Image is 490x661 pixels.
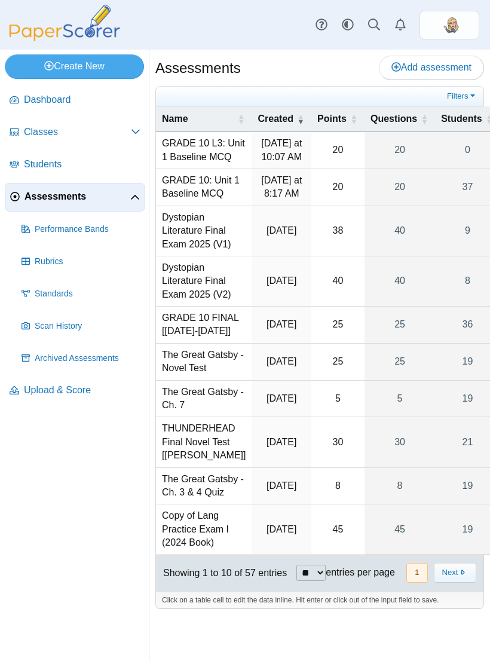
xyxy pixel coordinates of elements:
span: Scan History [35,320,140,332]
td: Copy of Lang Practice Exam I (2024 Book) [156,504,252,555]
span: Created : Activate to remove sorting [297,106,304,131]
span: Points [317,114,347,124]
span: Upload & Score [24,384,140,397]
a: Assessments [5,183,145,212]
a: Students [5,151,145,179]
td: GRADE 10 FINAL [[DATE]-[DATE]] [156,307,252,344]
time: May 27, 2025 at 12:51 PM [267,393,296,403]
span: Questions : Activate to sort [421,106,428,131]
a: 45 [365,504,435,554]
td: Dystopian Literature Final Exam 2025 (V2) [156,256,252,307]
td: 8 [311,468,365,505]
a: 30 [365,417,435,467]
span: Points : Activate to sort [350,106,357,131]
td: 20 [311,132,365,169]
a: 20 [365,169,435,206]
a: 20 [365,132,435,169]
a: Standards [17,280,145,308]
span: Questions [370,114,417,124]
a: Dashboard [5,86,145,115]
td: GRADE 10: Unit 1 Baseline MCQ [156,169,252,206]
a: 25 [365,344,435,380]
a: 5 [365,381,435,417]
span: Emily Wasley [440,16,459,35]
td: 25 [311,307,365,344]
a: 25 [365,307,435,343]
span: Students [24,158,140,171]
a: 40 [365,206,435,256]
td: Dystopian Literature Final Exam 2025 (V1) [156,206,252,256]
a: Archived Assessments [17,344,145,373]
label: entries per page [326,567,395,577]
div: Click on a table cell to edit the data inline. Hit enter or click out of the input field to save. [156,591,483,609]
img: ps.zKYLFpFWctilUouI [440,16,459,35]
td: 45 [311,504,365,555]
a: 40 [365,256,435,306]
td: The Great Gatsby - Ch. 3 & 4 Quiz [156,468,252,505]
button: 1 [406,563,427,583]
time: Sep 2, 2025 at 10:07 AM [261,138,302,161]
a: Rubrics [17,247,145,276]
td: The Great Gatsby - Ch. 7 [156,381,252,418]
a: Scan History [17,312,145,341]
time: May 22, 2025 at 10:14 AM [267,481,296,491]
img: PaperScorer [5,5,124,41]
span: Add assessment [391,62,471,72]
span: Performance Bands [35,224,140,235]
a: 8 [365,468,435,504]
span: Dashboard [24,93,140,106]
button: Next [434,563,476,583]
span: Name : Activate to sort [237,106,244,131]
td: The Great Gatsby - Novel Test [156,344,252,381]
td: GRADE 10 L3: Unit 1 Baseline MCQ [156,132,252,169]
div: Showing 1 to 10 of 57 entries [156,555,287,591]
a: Classes [5,118,145,147]
span: Archived Assessments [35,353,140,365]
span: Assessments [24,190,130,203]
td: 5 [311,381,365,418]
time: Jun 6, 2025 at 1:38 PM [267,225,296,235]
time: May 27, 2025 at 11:39 AM [267,437,296,447]
a: Filters [444,90,480,102]
td: 38 [311,206,365,256]
span: Rubrics [35,256,140,268]
a: PaperScorer [5,33,124,43]
td: 20 [311,169,365,206]
span: Standards [35,288,140,300]
a: Alerts [387,12,414,38]
time: Sep 2, 2025 at 8:17 AM [261,175,302,198]
h1: Assessments [155,58,241,78]
span: Classes [24,126,131,139]
a: Upload & Score [5,377,145,405]
time: Jun 3, 2025 at 1:19 PM [267,319,296,329]
a: Performance Bands [17,215,145,244]
time: Jun 5, 2025 at 2:28 PM [267,276,296,286]
time: Jun 2, 2025 at 12:59 PM [267,356,296,366]
span: Created [258,114,293,124]
td: 40 [311,256,365,307]
a: Add assessment [379,56,484,79]
time: Apr 22, 2025 at 1:31 PM [267,524,296,534]
td: 25 [311,344,365,381]
span: Name [162,114,188,124]
nav: pagination [405,563,476,583]
a: Create New [5,54,144,78]
a: ps.zKYLFpFWctilUouI [419,11,479,39]
td: 30 [311,417,365,467]
span: Students [441,114,482,124]
td: THUNDERHEAD Final Novel Test [[PERSON_NAME]] [156,417,252,467]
